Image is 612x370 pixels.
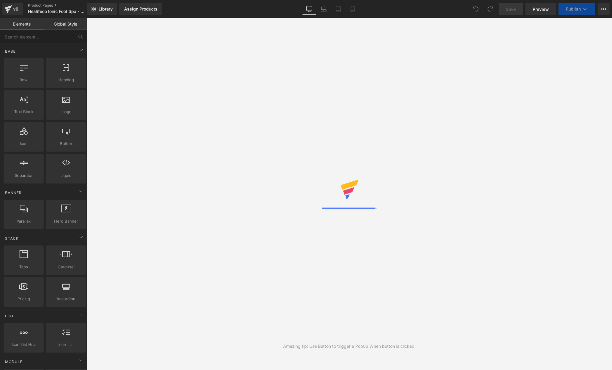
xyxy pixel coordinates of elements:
[28,3,97,8] a: Product Pages
[48,109,84,115] span: Image
[5,236,19,241] span: Stack
[470,3,482,15] button: Undo
[506,6,516,12] span: Save
[345,3,360,15] a: Mobile
[533,6,549,12] span: Preview
[87,3,117,15] a: New Library
[48,264,84,270] span: Carousel
[48,218,84,224] span: Hero Banner
[99,6,113,12] span: Library
[5,218,42,224] span: Parallax
[48,140,84,147] span: Button
[5,190,22,196] span: Banner
[5,264,42,270] span: Tabs
[317,3,331,15] a: Laptop
[331,3,345,15] a: Tablet
[5,109,42,115] span: Text Block
[484,3,496,15] button: Redo
[48,172,84,179] span: Liquid
[2,3,23,15] a: v6
[5,296,42,302] span: Pricing
[124,7,158,11] div: Assign Products
[598,3,610,15] button: More
[12,5,20,13] div: v6
[558,3,595,15] button: Publish
[5,341,42,348] span: Icon List Hoz
[283,343,416,350] div: Amazing tip: Use Button to trigger a Popup When button is clicked.
[48,296,84,302] span: Accordion
[5,172,42,179] span: Separator
[44,18,87,30] a: Global Style
[48,341,84,348] span: Icon List
[525,3,556,15] a: Preview
[5,359,23,365] span: Module
[5,77,42,83] span: Row
[5,313,15,319] span: List
[48,77,84,83] span: Heading
[5,140,42,147] span: Icon
[566,7,581,11] span: Publish
[5,48,16,54] span: Base
[302,3,317,15] a: Desktop
[28,9,86,14] span: Healifeco Ionic Foot Spa - Test Foot Spa on OTO1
